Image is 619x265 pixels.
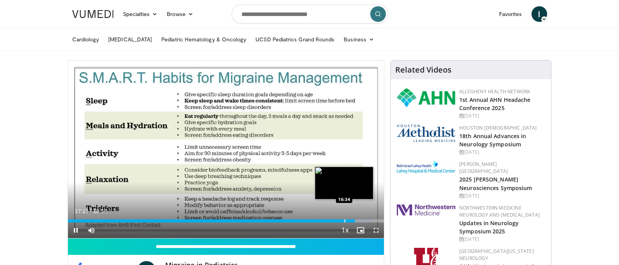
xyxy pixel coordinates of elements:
[337,222,353,238] button: Playback Rate
[459,88,530,95] a: Allegheny Health Network
[90,208,92,214] span: /
[397,88,455,107] img: 628ffacf-ddeb-4409-8647-b4d1102df243.png.150x105_q85_autocrop_double_scale_upscale_version-0.2.png
[68,222,84,238] button: Pause
[368,222,384,238] button: Fullscreen
[353,222,368,238] button: Enable picture-in-picture mode
[397,161,455,174] img: e7977282-282c-4444-820d-7cc2733560fd.jpg.150x105_q85_autocrop_double_scale_upscale_version-0.2.jpg
[459,192,545,199] div: [DATE]
[459,248,534,261] a: [GEOGRAPHIC_DATA][US_STATE] Neurology
[532,6,547,22] a: I
[162,6,198,22] a: Browse
[397,124,455,142] img: 5e4488cc-e109-4a4e-9fd9-73bb9237ee91.png.150x105_q85_autocrop_double_scale_upscale_version-0.2.png
[103,32,157,47] a: [MEDICAL_DATA]
[118,6,162,22] a: Specialties
[251,32,339,47] a: UCSD Pediatrics Grand Rounds
[459,149,545,156] div: [DATE]
[459,132,526,148] a: 18th Annual Advances in Neurology Symposium
[494,6,527,22] a: Favorites
[68,60,384,238] video-js: Video Player
[459,205,540,218] a: Northwestern Medicine Neurology and [MEDICAL_DATA]
[157,32,251,47] a: Pediatric Hematology & Oncology
[397,205,455,215] img: 2a462fb6-9365-492a-ac79-3166a6f924d8.png.150x105_q85_autocrop_double_scale_upscale_version-0.2.jpg
[459,219,519,235] a: Updates in Neurology Symposium 2025
[232,5,388,23] input: Search topics, interventions
[68,32,104,47] a: Cardiology
[459,112,545,119] div: [DATE]
[84,222,99,238] button: Mute
[459,176,532,191] a: 2025 [PERSON_NAME] Neurosciences Symposium
[68,219,384,222] div: Progress Bar
[459,161,508,174] a: [PERSON_NAME][GEOGRAPHIC_DATA]
[72,10,114,18] img: VuMedi Logo
[315,167,373,199] img: image.jpeg
[75,208,89,214] span: 17:13
[459,96,530,112] a: 1st Annual AHN Headache Conference 2025
[339,32,379,47] a: Business
[459,236,545,243] div: [DATE]
[459,124,537,131] a: Houston [DEMOGRAPHIC_DATA]
[395,65,451,75] h4: Related Videos
[93,208,107,214] span: 18:58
